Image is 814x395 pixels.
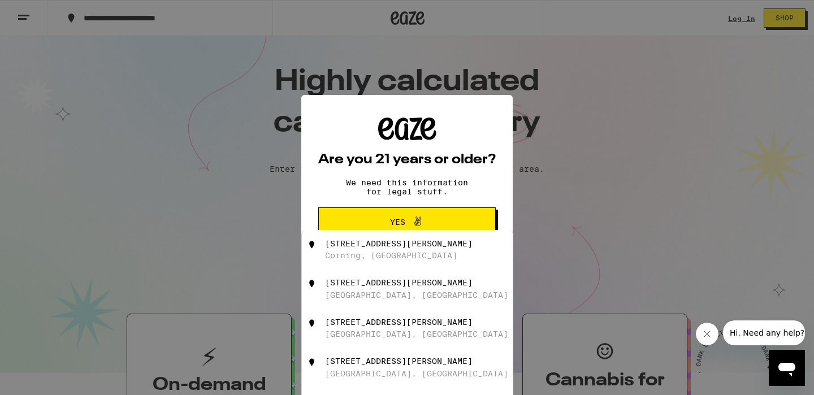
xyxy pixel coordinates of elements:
div: Corning, [GEOGRAPHIC_DATA] [325,251,457,260]
div: [GEOGRAPHIC_DATA], [GEOGRAPHIC_DATA] [325,369,508,378]
div: [GEOGRAPHIC_DATA], [GEOGRAPHIC_DATA] [325,290,508,299]
img: 245 Solano Street [306,357,318,368]
p: We need this information for legal stuff. [336,178,478,196]
iframe: Close message [696,323,718,345]
div: [STREET_ADDRESS][PERSON_NAME] [325,357,473,366]
div: [STREET_ADDRESS][PERSON_NAME] [325,239,473,248]
img: 245 Solano Street [306,278,318,289]
img: 245 Solano Street [306,318,318,329]
iframe: Button to launch messaging window [769,350,805,386]
button: Yes [318,207,496,237]
h2: Are you 21 years or older? [318,153,496,167]
iframe: Message from company [723,320,805,345]
div: [STREET_ADDRESS][PERSON_NAME] [325,318,473,327]
div: [STREET_ADDRESS][PERSON_NAME] [325,278,473,287]
span: Yes [390,218,405,226]
div: [GEOGRAPHIC_DATA], [GEOGRAPHIC_DATA] [325,329,508,338]
img: 245 Solano Street [306,239,318,250]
